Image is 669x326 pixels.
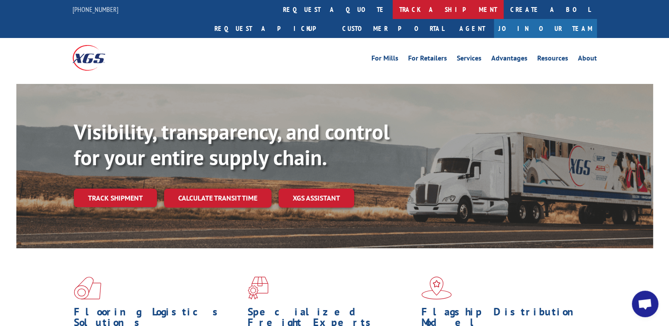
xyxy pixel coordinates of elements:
a: Services [457,55,482,64]
a: About [578,55,597,64]
b: Visibility, transparency, and control for your entire supply chain. [74,118,390,171]
a: Customer Portal [336,19,451,38]
a: Resources [537,55,568,64]
a: Join Our Team [494,19,597,38]
a: Calculate transit time [164,189,271,208]
a: For Retailers [408,55,447,64]
a: XGS ASSISTANT [279,189,354,208]
img: xgs-icon-focused-on-flooring-red [248,277,268,299]
a: Request a pickup [208,19,336,38]
a: Track shipment [74,189,157,207]
div: Open chat [632,291,658,317]
a: Advantages [491,55,528,64]
img: xgs-icon-total-supply-chain-intelligence-red [74,277,101,299]
img: xgs-icon-flagship-distribution-model-red [421,277,452,299]
a: For Mills [371,55,398,64]
a: [PHONE_NUMBER] [73,5,119,14]
a: Agent [451,19,494,38]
